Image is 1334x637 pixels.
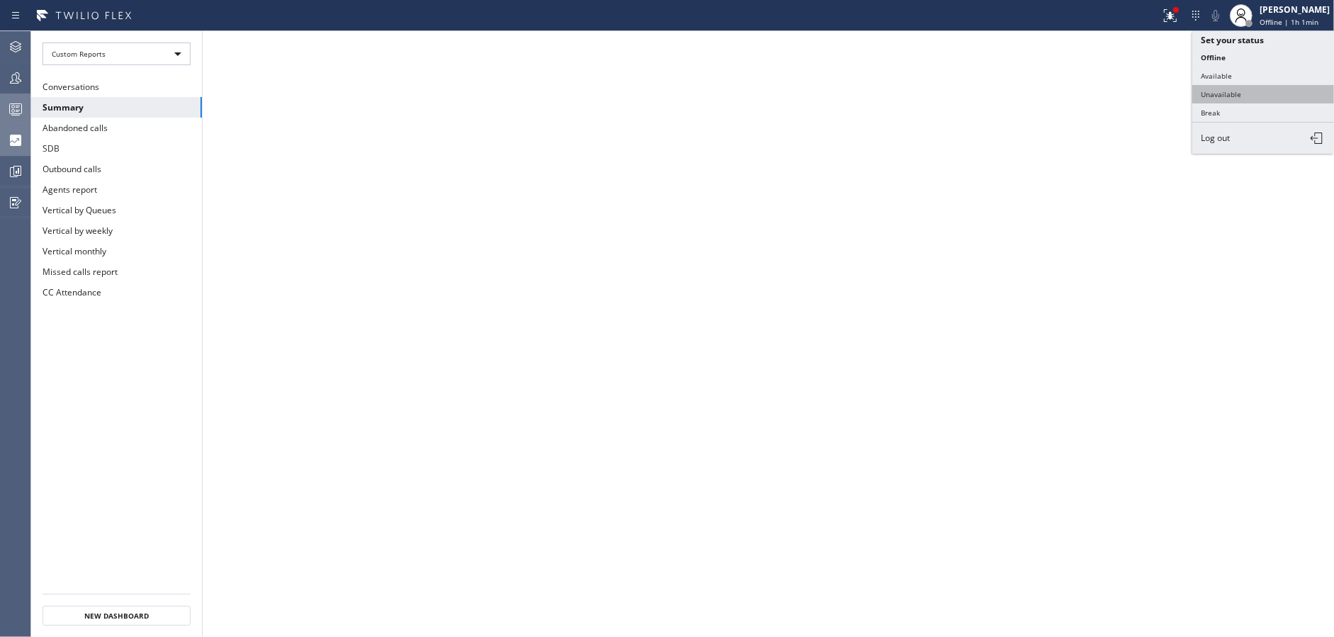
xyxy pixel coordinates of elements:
[1260,4,1330,16] div: [PERSON_NAME]
[203,31,1334,637] iframe: dashboard_b794bedd1109
[31,77,202,97] button: Conversations
[31,97,202,118] button: Summary
[31,138,202,159] button: SDB
[31,282,202,303] button: CC Attendance
[43,43,191,65] div: Custom Reports
[31,179,202,200] button: Agents report
[31,118,202,138] button: Abandoned calls
[1206,6,1226,26] button: Mute
[31,241,202,261] button: Vertical monthly
[1260,17,1318,27] span: Offline | 1h 1min
[31,261,202,282] button: Missed calls report
[31,159,202,179] button: Outbound calls
[31,200,202,220] button: Vertical by Queues
[31,220,202,241] button: Vertical by weekly
[43,606,191,626] button: New Dashboard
